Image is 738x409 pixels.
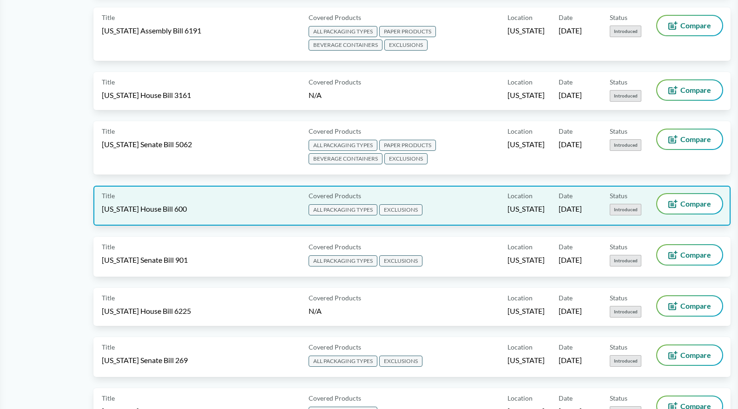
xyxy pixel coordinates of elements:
[309,306,322,315] span: N/A
[309,191,361,201] span: Covered Products
[507,13,533,22] span: Location
[102,77,115,87] span: Title
[102,26,201,36] span: [US_STATE] Assembly Bill 6191
[559,77,573,87] span: Date
[102,90,191,100] span: [US_STATE] House Bill 3161
[102,126,115,136] span: Title
[379,26,436,37] span: PAPER PRODUCTS
[610,26,641,37] span: Introduced
[680,136,711,143] span: Compare
[507,393,533,403] span: Location
[559,306,582,316] span: [DATE]
[102,139,192,149] span: [US_STATE] Senate Bill 5062
[102,204,187,214] span: [US_STATE] House Bill 600
[507,306,545,316] span: [US_STATE]
[309,242,361,252] span: Covered Products
[559,293,573,303] span: Date
[559,90,582,100] span: [DATE]
[559,355,582,365] span: [DATE]
[507,255,545,265] span: [US_STATE]
[309,26,377,37] span: ALL PACKAGING TYPES
[657,130,722,149] button: Compare
[507,191,533,201] span: Location
[507,355,545,365] span: [US_STATE]
[379,255,422,266] span: EXCLUSIONS
[102,242,115,252] span: Title
[102,355,188,365] span: [US_STATE] Senate Bill 269
[309,126,361,136] span: Covered Products
[657,194,722,214] button: Compare
[657,16,722,35] button: Compare
[610,13,627,22] span: Status
[559,191,573,201] span: Date
[657,345,722,365] button: Compare
[309,293,361,303] span: Covered Products
[610,355,641,367] span: Introduced
[559,242,573,252] span: Date
[507,90,545,100] span: [US_STATE]
[309,13,361,22] span: Covered Products
[610,242,627,252] span: Status
[559,139,582,149] span: [DATE]
[610,77,627,87] span: Status
[507,204,545,214] span: [US_STATE]
[379,356,422,367] span: EXCLUSIONS
[309,39,382,51] span: BEVERAGE CONTAINERS
[507,26,545,36] span: [US_STATE]
[680,22,711,29] span: Compare
[559,126,573,136] span: Date
[610,293,627,303] span: Status
[610,342,627,352] span: Status
[507,77,533,87] span: Location
[309,204,377,215] span: ALL PACKAGING TYPES
[610,204,641,215] span: Introduced
[379,204,422,215] span: EXCLUSIONS
[610,306,641,318] span: Introduced
[102,306,191,316] span: [US_STATE] House Bill 6225
[309,356,377,367] span: ALL PACKAGING TYPES
[507,242,533,252] span: Location
[309,140,377,151] span: ALL PACKAGING TYPES
[507,293,533,303] span: Location
[657,80,722,100] button: Compare
[102,13,115,22] span: Title
[680,351,711,359] span: Compare
[657,296,722,316] button: Compare
[559,13,573,22] span: Date
[384,39,428,51] span: EXCLUSIONS
[379,140,436,151] span: PAPER PRODUCTS
[610,90,641,102] span: Introduced
[610,191,627,201] span: Status
[309,393,361,403] span: Covered Products
[507,126,533,136] span: Location
[559,393,573,403] span: Date
[102,255,188,265] span: [US_STATE] Senate Bill 901
[384,153,428,164] span: EXCLUSIONS
[610,139,641,151] span: Introduced
[657,245,722,265] button: Compare
[559,26,582,36] span: [DATE]
[559,342,573,352] span: Date
[610,255,641,266] span: Introduced
[680,251,711,259] span: Compare
[309,91,322,99] span: N/A
[610,393,627,403] span: Status
[309,255,377,266] span: ALL PACKAGING TYPES
[309,342,361,352] span: Covered Products
[102,293,115,303] span: Title
[507,342,533,352] span: Location
[559,204,582,214] span: [DATE]
[507,139,545,149] span: [US_STATE]
[102,342,115,352] span: Title
[610,126,627,136] span: Status
[102,393,115,403] span: Title
[559,255,582,265] span: [DATE]
[680,86,711,94] span: Compare
[309,153,382,164] span: BEVERAGE CONTAINERS
[309,77,361,87] span: Covered Products
[680,200,711,208] span: Compare
[102,191,115,201] span: Title
[680,302,711,310] span: Compare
